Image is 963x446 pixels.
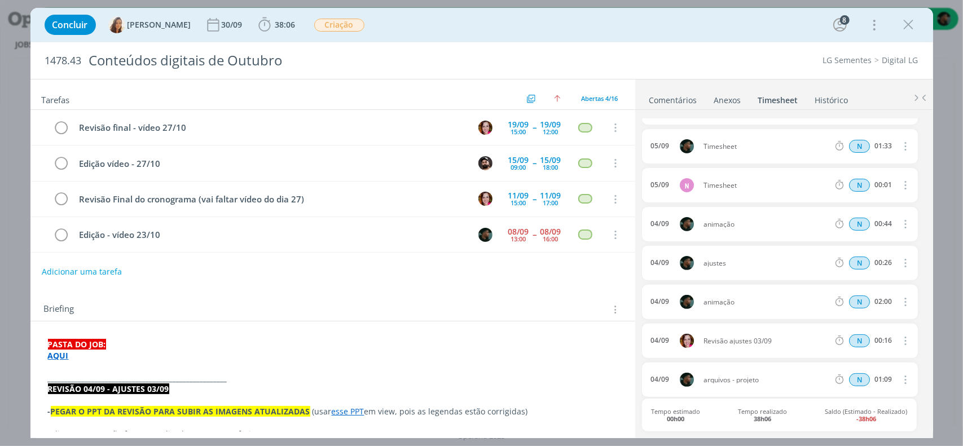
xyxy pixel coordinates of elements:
[874,376,892,383] div: 01:09
[680,295,694,309] img: K
[831,16,849,34] button: 8
[314,19,364,32] span: Criação
[84,47,550,74] div: Conteúdos digitais de Outubro
[649,90,698,106] a: Comentários
[849,295,870,308] div: Horas normais
[874,220,892,228] div: 00:44
[48,406,51,417] strong: -
[108,16,191,33] button: V[PERSON_NAME]
[511,129,526,135] div: 15:00
[680,139,694,153] img: K
[477,191,494,207] button: B
[650,220,669,228] div: 04/09
[540,156,561,164] div: 15/09
[874,181,892,189] div: 00:01
[856,414,876,423] b: -38h06
[48,383,169,394] strong: REVISÃO 04/09 - AJUSTES 03/09
[477,226,494,243] button: K
[849,179,870,192] span: N
[849,373,870,386] span: N
[477,154,494,171] button: B
[849,179,870,192] div: Horas normais
[48,339,106,350] strong: PASTA DO JOB:
[699,377,834,383] span: arquivos - projeto
[108,16,125,33] img: V
[74,192,468,206] div: Revisão Final do cronograma (vai faltar vídeo do dia 27)
[543,129,559,135] div: 12:00
[48,429,618,440] p: - diversas artes não foram atualizadas no PPT, conferir
[582,94,618,103] span: Abertas 4/16
[543,200,559,206] div: 17:00
[48,350,69,361] a: AQUI
[52,20,88,29] span: Concluir
[554,95,561,102] img: arrow-up.svg
[815,90,849,106] a: Histórico
[849,334,870,347] div: Horas normais
[256,16,298,34] button: 38:06
[849,295,870,308] span: N
[849,218,870,231] div: Horas normais
[44,302,74,317] span: Briefing
[650,337,669,345] div: 04/09
[508,156,529,164] div: 15/09
[680,217,694,231] img: K
[74,157,468,171] div: Edição vídeo - 27/10
[478,192,493,206] img: B
[825,408,908,422] span: Saldo (Estimado - Realizado)
[699,338,834,345] span: Revisão ajustes 03/09
[508,228,529,236] div: 08/09
[74,121,468,135] div: Revisão final - vídeo 27/10
[699,299,834,306] span: animação
[699,260,834,267] span: ajustes
[533,231,537,239] span: --
[74,228,468,242] div: Edição - vídeo 23/10
[650,142,669,150] div: 05/09
[540,192,561,200] div: 11/09
[478,121,493,135] img: B
[508,192,529,200] div: 11/09
[840,15,850,25] div: 8
[849,140,870,153] div: Horas normais
[758,90,799,106] a: Timesheet
[41,262,122,282] button: Adicionar uma tarefa
[332,406,364,417] a: esse PPT
[754,414,772,423] b: 38h06
[540,121,561,129] div: 19/09
[650,298,669,306] div: 04/09
[714,95,741,106] div: Anexos
[680,178,694,192] div: N
[275,19,296,30] span: 38:06
[543,164,559,170] div: 18:00
[651,408,700,422] span: Tempo estimado
[127,21,191,29] span: [PERSON_NAME]
[48,406,618,417] p: (usar em view, pois as legendas estão corrigidas)
[874,259,892,267] div: 00:26
[533,195,537,203] span: --
[849,373,870,386] div: Horas normais
[533,123,537,131] span: --
[849,218,870,231] span: N
[874,142,892,150] div: 01:33
[699,182,834,189] span: Timesheet
[849,140,870,153] span: N
[874,298,892,306] div: 02:00
[511,236,526,242] div: 13:00
[849,334,870,347] span: N
[511,164,526,170] div: 09:00
[45,55,82,67] span: 1478.43
[314,18,365,32] button: Criação
[882,55,918,65] a: Digital LG
[477,119,494,136] button: B
[511,200,526,206] div: 15:00
[849,257,870,270] span: N
[667,414,684,423] b: 00h00
[45,15,96,35] button: Concluir
[680,256,694,270] img: K
[478,228,493,242] img: K
[540,228,561,236] div: 08/09
[680,334,694,348] img: B
[849,257,870,270] div: Horas normais
[51,406,310,417] strong: PEGAR O PPT DA REVISÃO PARA SUBIR AS IMAGENS ATUALIZADAS
[222,21,245,29] div: 30/09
